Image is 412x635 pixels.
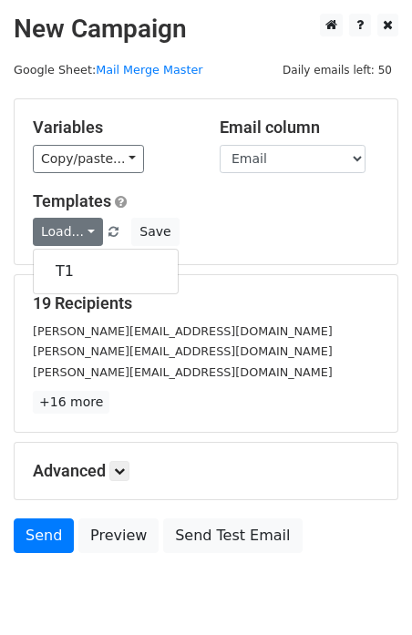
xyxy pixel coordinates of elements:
a: Mail Merge Master [96,63,202,77]
span: Daily emails left: 50 [276,60,398,80]
a: Preview [78,518,159,553]
h2: New Campaign [14,14,398,45]
small: [PERSON_NAME][EMAIL_ADDRESS][DOMAIN_NAME] [33,365,333,379]
a: Send Test Email [163,518,302,553]
a: +16 more [33,391,109,414]
a: Templates [33,191,111,210]
button: Save [131,218,179,246]
h5: Email column [220,118,379,138]
h5: Variables [33,118,192,138]
h5: Advanced [33,461,379,481]
a: Send [14,518,74,553]
small: Google Sheet: [14,63,203,77]
a: Load... [33,218,103,246]
iframe: Chat Widget [321,548,412,635]
h5: 19 Recipients [33,293,379,313]
a: Copy/paste... [33,145,144,173]
a: Daily emails left: 50 [276,63,398,77]
a: T1 [34,257,178,286]
small: [PERSON_NAME][EMAIL_ADDRESS][DOMAIN_NAME] [33,324,333,338]
small: [PERSON_NAME][EMAIL_ADDRESS][DOMAIN_NAME] [33,344,333,358]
